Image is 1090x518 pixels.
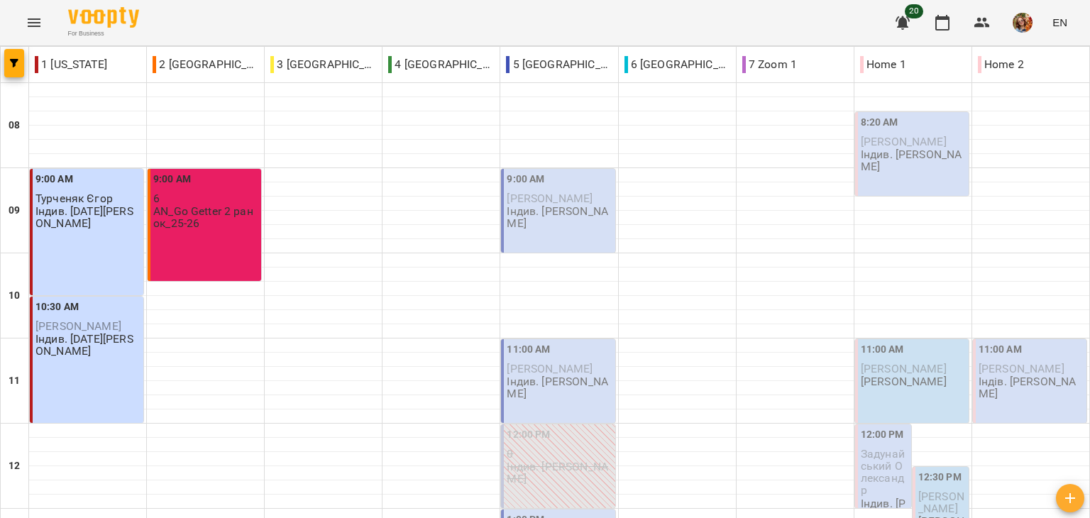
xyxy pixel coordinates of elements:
[35,319,121,333] span: [PERSON_NAME]
[9,118,20,133] h6: 08
[861,135,947,148] span: [PERSON_NAME]
[979,342,1022,358] label: 11:00 AM
[861,427,904,443] label: 12:00 PM
[9,373,20,389] h6: 11
[624,56,730,73] p: 6 [GEOGRAPHIC_DATA]
[979,362,1064,375] span: [PERSON_NAME]
[507,172,544,187] label: 9:00 AM
[1052,15,1067,30] span: EN
[35,333,141,358] p: Індив. [DATE][PERSON_NAME]
[17,6,51,40] button: Menu
[507,427,550,443] label: 12:00 PM
[153,192,258,204] p: 6
[860,56,906,73] p: Home 1
[507,375,612,400] p: Індив. [PERSON_NAME]
[35,56,107,73] p: 1 [US_STATE]
[918,490,964,515] span: [PERSON_NAME]
[978,56,1024,73] p: Home 2
[861,375,947,387] p: [PERSON_NAME]
[1047,9,1073,35] button: EN
[507,192,593,205] span: [PERSON_NAME]
[507,448,612,460] p: 0
[861,115,898,131] label: 8:20 AM
[861,342,904,358] label: 11:00 AM
[153,205,258,230] p: AN_Go Getter 2 ранок_25-26
[68,7,139,28] img: Voopty Logo
[507,362,593,375] span: [PERSON_NAME]
[861,447,905,497] span: Задунайський Олександр
[507,205,612,230] p: Індив. [PERSON_NAME]
[1013,13,1033,33] img: 5f5fb25a74b6d8f1fdd4b878c8acc079.jpg
[153,56,258,73] p: 2 [GEOGRAPHIC_DATA]
[9,458,20,474] h6: 12
[270,56,376,73] p: 3 [GEOGRAPHIC_DATA]
[388,56,494,73] p: 4 [GEOGRAPHIC_DATA]
[68,29,139,38] span: For Business
[507,461,612,485] p: Індив. [PERSON_NAME]
[507,342,550,358] label: 11:00 AM
[1056,484,1084,512] button: Add lesson
[35,172,73,187] label: 9:00 AM
[506,56,612,73] p: 5 [GEOGRAPHIC_DATA]
[35,205,141,230] p: Індив. [DATE][PERSON_NAME]
[979,375,1084,400] p: Індів. [PERSON_NAME]
[35,299,79,315] label: 10:30 AM
[861,362,947,375] span: [PERSON_NAME]
[742,56,797,73] p: 7 Zoom 1
[35,192,113,205] span: Турченяк Єгор
[9,288,20,304] h6: 10
[861,148,966,173] p: Індив. [PERSON_NAME]
[9,203,20,219] h6: 09
[153,172,191,187] label: 9:00 AM
[918,470,962,485] label: 12:30 PM
[905,4,923,18] span: 20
